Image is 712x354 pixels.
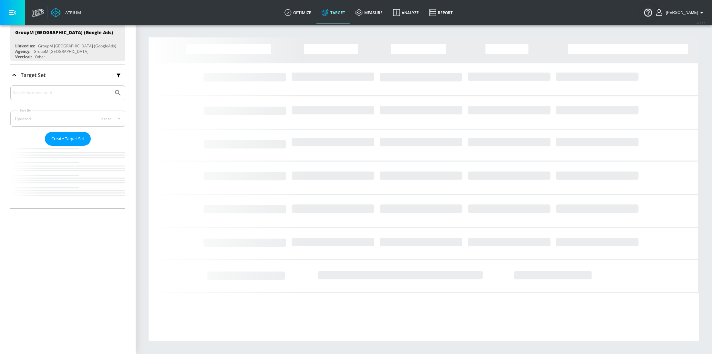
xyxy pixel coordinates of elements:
[45,132,91,146] button: Create Target Set
[350,1,388,24] a: measure
[63,10,81,15] div: Atrium
[100,116,111,122] span: latest
[38,43,116,49] div: GroupM [GEOGRAPHIC_DATA] (GoogleAds)
[10,146,125,208] nav: list of Target Set
[279,1,316,24] a: optimize
[388,1,424,24] a: Analyze
[697,21,706,25] span: v 4.28.0
[15,116,31,122] div: Updated
[10,25,125,61] div: GroupM [GEOGRAPHIC_DATA] (Google Ads)Linked as:GroupM [GEOGRAPHIC_DATA] (GoogleAds)Agency:GroupM ...
[424,1,458,24] a: Report
[10,85,125,208] div: Target Set
[51,135,84,143] span: Create Target Set
[18,108,32,113] label: Sort By
[316,1,350,24] a: Target
[35,54,45,60] div: Other
[15,54,32,60] div: Vertical:
[15,49,30,54] div: Agency:
[10,64,125,86] div: Target Set
[34,49,88,54] div: GroupM [GEOGRAPHIC_DATA]
[639,3,657,21] button: Open Resource Center
[656,9,706,16] button: [PERSON_NAME]
[51,8,81,17] a: Atrium
[13,89,111,97] input: Search by name or Id
[15,29,113,35] div: GroupM [GEOGRAPHIC_DATA] (Google Ads)
[663,10,698,15] span: login as: stephanie.wolklin@zefr.com
[15,43,35,49] div: Linked as:
[21,72,46,79] p: Target Set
